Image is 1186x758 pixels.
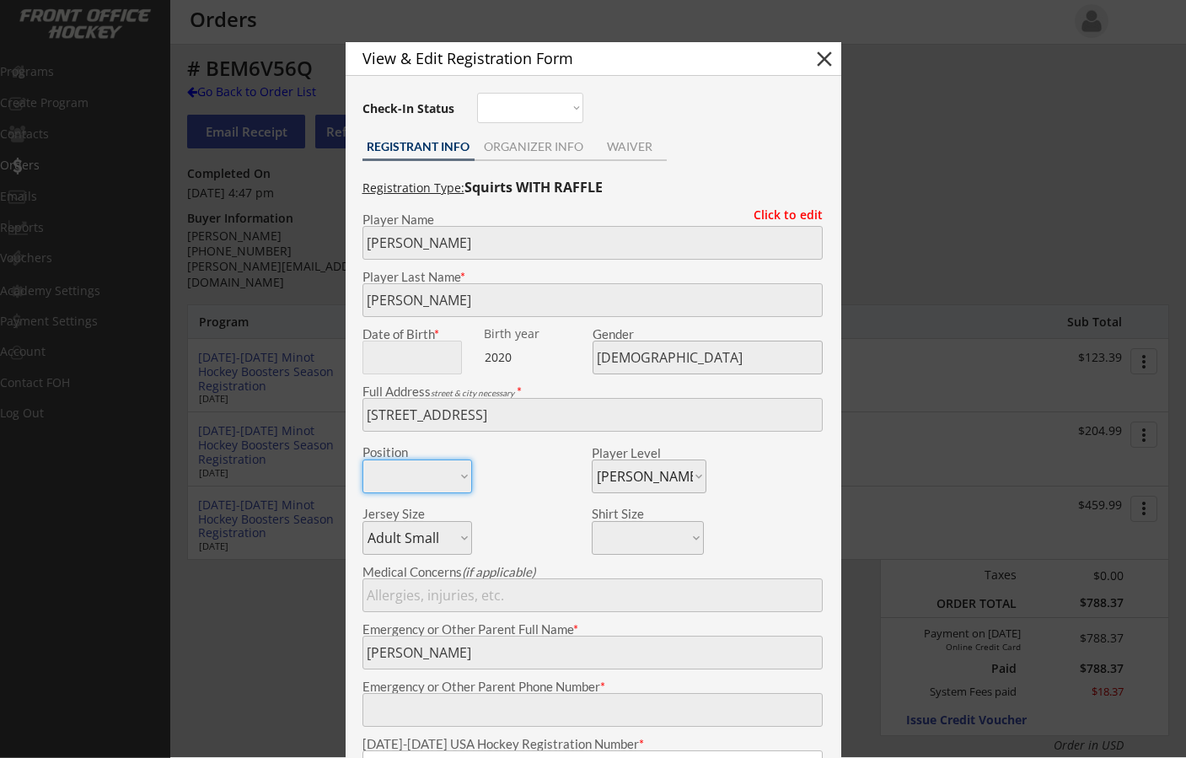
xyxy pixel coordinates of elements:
div: 2020 [485,349,590,366]
div: Position [362,446,449,459]
input: Allergies, injuries, etc. [362,578,823,612]
div: We are transitioning the system to collect and store date of birth instead of just birth year to ... [484,328,589,341]
div: WAIVER [593,141,667,153]
div: Check-In Status [362,103,458,115]
div: Emergency or Other Parent Phone Number [362,680,823,693]
div: [DATE]-[DATE] USA Hockey Registration Number [362,738,823,750]
div: Full Address [362,385,823,398]
div: Player Name [362,213,823,226]
div: Medical Concerns [362,566,823,578]
div: Player Last Name [362,271,823,283]
u: Registration Type: [362,180,464,196]
div: View & Edit Registration Form [362,51,782,66]
strong: Squirts WITH RAFFLE [464,178,603,196]
div: Shirt Size [592,508,679,520]
div: Gender [593,328,823,341]
em: (if applicable) [462,564,535,579]
div: Birth year [484,328,589,340]
div: REGISTRANT INFO [362,141,475,153]
div: Date of Birth [362,328,472,341]
div: Emergency or Other Parent Full Name [362,623,823,636]
input: Street, City, Province/State [362,398,823,432]
div: ORGANIZER INFO [475,141,593,153]
em: street & city necessary [431,388,514,398]
div: Jersey Size [362,508,449,520]
button: close [812,46,837,72]
div: Click to edit [741,209,823,221]
div: Player Level [592,447,706,460]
